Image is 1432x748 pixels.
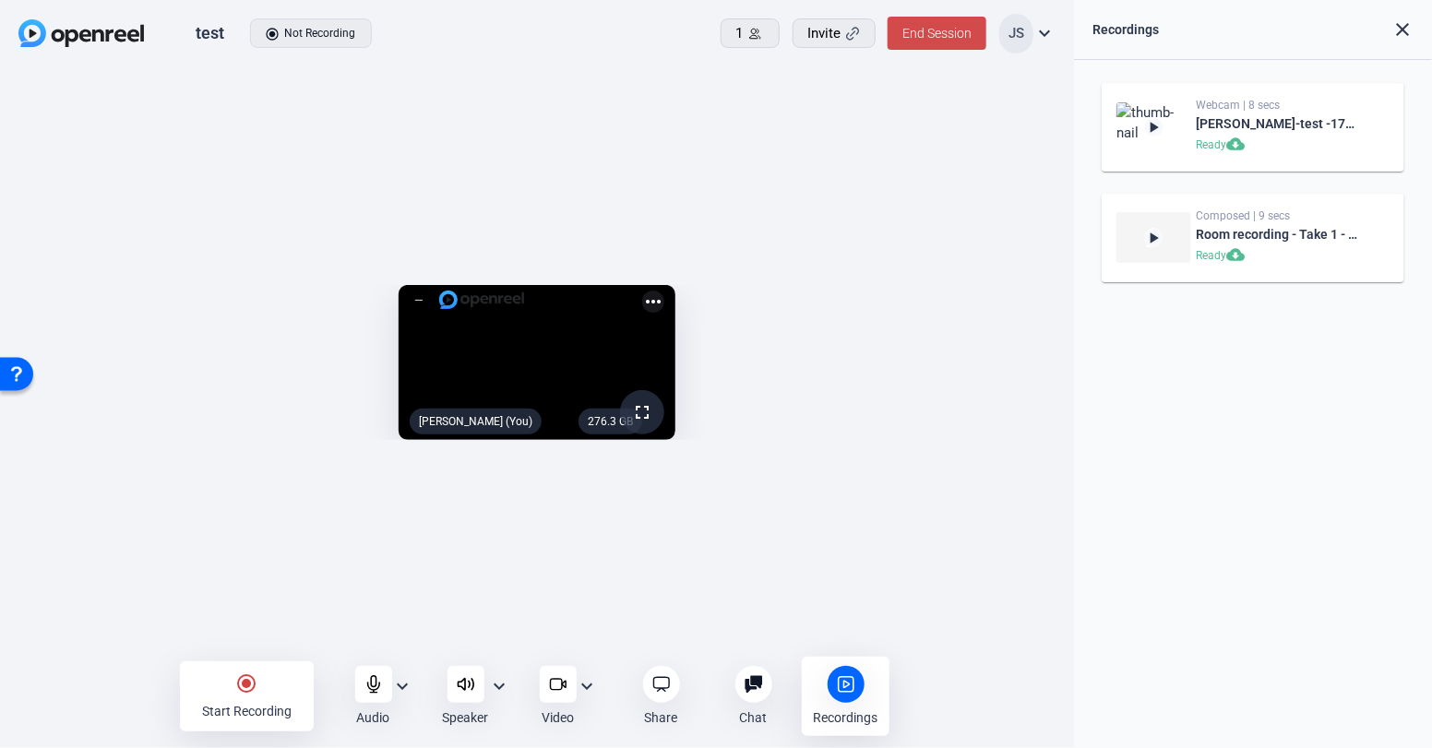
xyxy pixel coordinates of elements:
[1226,135,1248,157] mat-icon: cloud_download
[410,409,542,434] div: [PERSON_NAME] (You)
[740,708,768,727] div: Chat
[1391,18,1414,41] mat-icon: close
[642,291,664,313] mat-icon: more_horiz
[1196,208,1360,223] div: Composed | 9 secs
[439,291,524,309] img: logo
[645,708,678,727] div: Share
[1145,118,1163,137] mat-icon: play_arrow
[443,708,489,727] div: Speaker
[196,22,224,44] div: test
[888,17,986,50] button: End Session
[392,675,414,697] mat-icon: expand_more
[18,19,144,47] img: OpenReel logo
[489,675,511,697] mat-icon: expand_more
[1196,245,1360,267] div: Ready
[577,675,599,697] mat-icon: expand_more
[1145,229,1163,247] mat-icon: play_arrow
[1116,102,1191,153] img: thumb-nail
[202,702,292,720] div: Start Recording
[579,409,642,434] div: 276.3 GB
[236,672,258,695] mat-icon: radio_button_checked
[999,14,1033,53] div: JS
[357,708,390,727] div: Audio
[736,23,744,44] span: 1
[1033,22,1056,44] mat-icon: expand_more
[1226,245,1248,267] mat-icon: cloud_download
[631,401,653,423] mat-icon: fullscreen
[1196,223,1360,245] div: Room recording - Take 1 - backup
[1196,135,1360,157] div: Ready
[902,26,972,41] span: End Session
[808,23,841,44] span: Invite
[1196,113,1360,135] div: [PERSON_NAME]-test -1756927641227-webcam
[721,18,780,48] button: 1
[1092,18,1159,41] div: Recordings
[1116,212,1191,263] img: thumb-nail
[1196,98,1360,113] div: Webcam | 8 secs
[793,18,876,48] button: Invite
[814,708,878,727] div: Recordings
[542,708,574,727] div: Video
